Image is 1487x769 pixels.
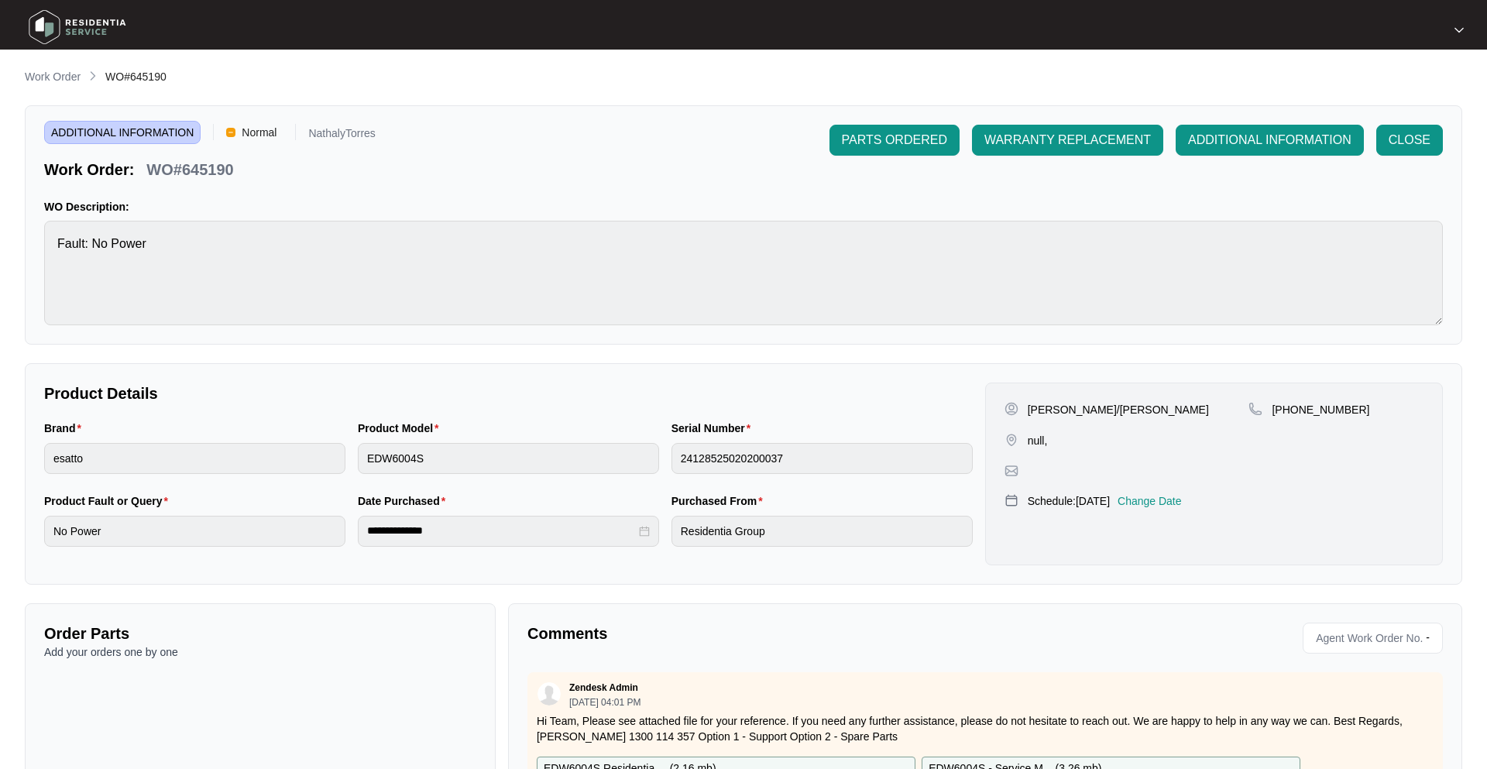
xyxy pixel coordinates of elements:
button: WARRANTY REPLACEMENT [972,125,1163,156]
p: Product Details [44,383,973,404]
p: Work Order [25,69,81,84]
img: map-pin [1004,493,1018,507]
img: Vercel Logo [226,128,235,137]
label: Date Purchased [358,493,452,509]
p: WO#645190 [146,159,233,180]
label: Product Model [358,421,445,436]
img: map-pin [1004,464,1018,478]
input: Purchased From [671,516,973,547]
img: residentia service logo [23,4,132,50]
label: Brand [44,421,88,436]
span: WO#645190 [105,70,167,83]
button: PARTS ORDERED [829,125,960,156]
p: Comments [527,623,974,644]
img: map-pin [1004,433,1018,447]
p: - [1426,627,1436,650]
p: Change Date [1118,493,1182,509]
textarea: Fault: No Power [44,221,1443,325]
p: Work Order: [44,159,134,180]
p: Schedule: [DATE] [1028,493,1110,509]
img: map-pin [1248,402,1262,416]
span: CLOSE [1389,131,1430,149]
input: Product Fault or Query [44,516,345,547]
span: Agent Work Order No. [1310,627,1423,650]
span: WARRANTY REPLACEMENT [984,131,1151,149]
label: Product Fault or Query [44,493,174,509]
p: Hi Team, Please see attached file for your reference. If you need any further assistance, please ... [537,713,1434,744]
input: Product Model [358,443,659,474]
button: ADDITIONAL INFORMATION [1176,125,1364,156]
p: Zendesk Admin [569,681,638,694]
img: user.svg [537,682,561,705]
input: Brand [44,443,345,474]
a: Work Order [22,69,84,86]
span: PARTS ORDERED [842,131,947,149]
img: chevron-right [87,70,99,82]
button: CLOSE [1376,125,1443,156]
p: [PERSON_NAME]/[PERSON_NAME] [1028,402,1209,417]
p: Add your orders one by one [44,644,476,660]
input: Date Purchased [367,523,636,539]
label: Purchased From [671,493,769,509]
p: null, [1028,433,1048,448]
label: Serial Number [671,421,757,436]
p: WO Description: [44,199,1443,215]
p: Order Parts [44,623,476,644]
span: ADDITIONAL INFORMATION [1188,131,1351,149]
span: Normal [235,121,283,144]
p: [PHONE_NUMBER] [1272,402,1369,417]
img: dropdown arrow [1454,26,1464,34]
input: Serial Number [671,443,973,474]
img: user-pin [1004,402,1018,416]
p: [DATE] 04:01 PM [569,698,640,707]
span: ADDITIONAL INFORMATION [44,121,201,144]
p: NathalyTorres [308,128,375,144]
